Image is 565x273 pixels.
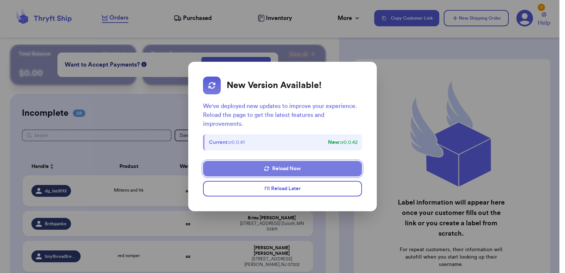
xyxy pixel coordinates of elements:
span: v 0.0.42 [328,139,358,146]
p: We've deployed new updates to improve your experience. Reload the page to get the latest features... [203,102,362,128]
h2: New Version Available! [227,80,322,91]
button: I'll Reload Later [203,181,362,196]
button: Reload Now [203,161,362,176]
strong: Current: [209,140,229,145]
strong: New: [328,140,341,145]
span: v 0.0.41 [209,139,245,146]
